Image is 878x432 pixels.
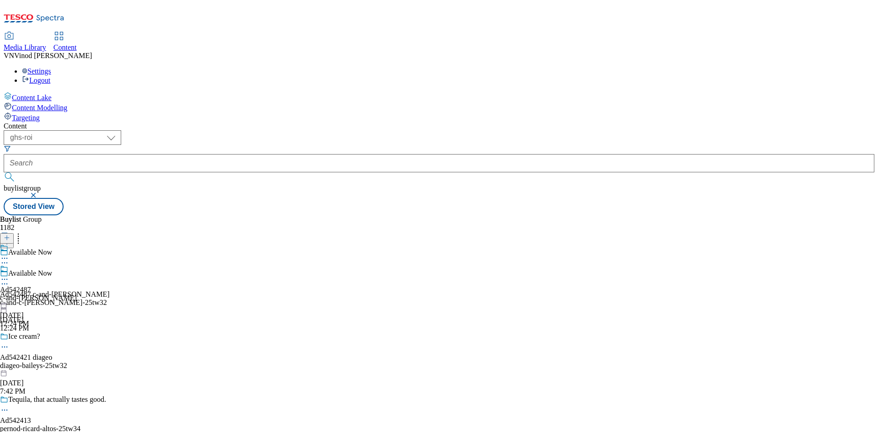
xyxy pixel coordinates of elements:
[4,154,874,172] input: Search
[4,122,874,130] div: Content
[4,145,11,152] svg: Search Filters
[4,198,64,215] button: Stored View
[54,43,77,51] span: Content
[12,104,67,112] span: Content Modelling
[4,102,874,112] a: Content Modelling
[8,395,106,404] div: Tequila, that actually tastes good.
[12,114,40,122] span: Targeting
[4,92,874,102] a: Content Lake
[14,52,92,59] span: Vinod [PERSON_NAME]
[4,184,41,192] span: buylistgroup
[4,43,46,51] span: Media Library
[8,332,40,341] div: Ice cream?
[54,32,77,52] a: Content
[22,67,51,75] a: Settings
[4,32,46,52] a: Media Library
[4,112,874,122] a: Targeting
[22,76,50,84] a: Logout
[4,52,14,59] span: VN
[12,94,52,101] span: Content Lake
